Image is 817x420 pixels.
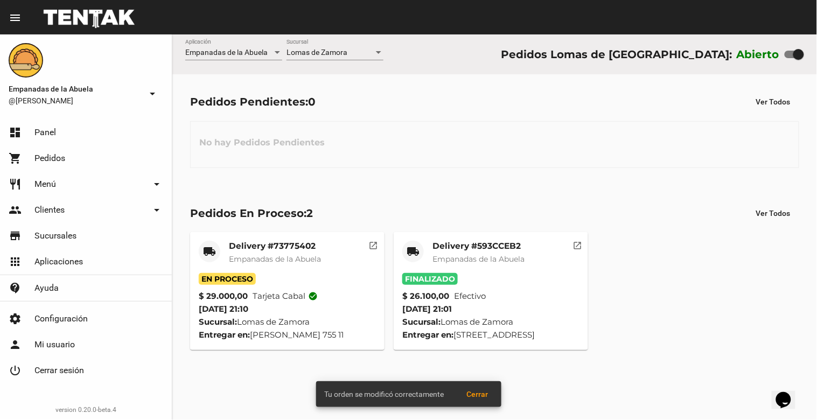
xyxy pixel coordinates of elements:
[737,46,780,63] label: Abierto
[432,254,525,264] span: Empanadas de la Abuela
[199,290,248,303] strong: $ 29.000,00
[34,339,75,350] span: Mi usuario
[402,304,452,314] span: [DATE] 21:01
[402,330,453,340] strong: Entregar en:
[150,178,163,191] mat-icon: arrow_drop_down
[34,283,59,293] span: Ayuda
[287,48,347,57] span: Lomas de Zamora
[407,245,420,258] mat-icon: local_shipping
[9,404,163,415] div: version 0.20.0-beta.4
[199,317,237,327] strong: Sucursal:
[772,377,806,409] iframe: chat widget
[369,239,379,249] mat-icon: open_in_new
[34,153,65,164] span: Pedidos
[402,316,579,328] div: Lomas de Zamora
[253,290,318,303] span: Tarjeta cabal
[9,178,22,191] mat-icon: restaurant
[199,304,248,314] span: [DATE] 21:10
[402,273,458,285] span: Finalizado
[34,365,84,376] span: Cerrar sesión
[34,179,56,190] span: Menú
[199,328,376,341] div: [PERSON_NAME] 755 11
[432,241,525,251] mat-card-title: Delivery #593CCEB2
[9,229,22,242] mat-icon: store
[748,92,799,111] button: Ver Todos
[199,330,250,340] strong: Entregar en:
[34,256,83,267] span: Aplicaciones
[34,313,88,324] span: Configuración
[9,95,142,106] span: @[PERSON_NAME]
[9,152,22,165] mat-icon: shopping_cart
[190,93,316,110] div: Pedidos Pendientes:
[9,282,22,295] mat-icon: contact_support
[572,239,582,249] mat-icon: open_in_new
[402,290,449,303] strong: $ 26.100,00
[9,82,142,95] span: Empanadas de la Abuela
[756,97,791,106] span: Ver Todos
[308,95,316,108] span: 0
[203,245,216,258] mat-icon: local_shipping
[9,338,22,351] mat-icon: person
[467,390,488,398] span: Cerrar
[9,43,43,78] img: f0136945-ed32-4f7c-91e3-a375bc4bb2c5.png
[402,328,579,341] div: [STREET_ADDRESS]
[185,48,268,57] span: Empanadas de la Abuela
[191,127,333,159] h3: No hay Pedidos Pendientes
[34,205,65,215] span: Clientes
[9,255,22,268] mat-icon: apps
[150,204,163,216] mat-icon: arrow_drop_down
[34,230,76,241] span: Sucursales
[34,127,56,138] span: Panel
[306,207,313,220] span: 2
[325,389,444,400] span: Tu orden se modificó correctamente
[501,46,732,63] div: Pedidos Lomas de [GEOGRAPHIC_DATA]:
[229,254,321,264] span: Empanadas de la Abuela
[9,11,22,24] mat-icon: menu
[229,241,321,251] mat-card-title: Delivery #73775402
[756,209,791,218] span: Ver Todos
[9,364,22,377] mat-icon: power_settings_new
[199,316,376,328] div: Lomas de Zamora
[9,312,22,325] mat-icon: settings
[402,317,441,327] strong: Sucursal:
[9,204,22,216] mat-icon: people
[748,204,799,223] button: Ver Todos
[190,205,313,222] div: Pedidos En Proceso:
[146,87,159,100] mat-icon: arrow_drop_down
[309,291,318,301] mat-icon: check_circle
[9,126,22,139] mat-icon: dashboard
[454,290,486,303] span: Efectivo
[199,273,256,285] span: En Proceso
[458,384,497,404] button: Cerrar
